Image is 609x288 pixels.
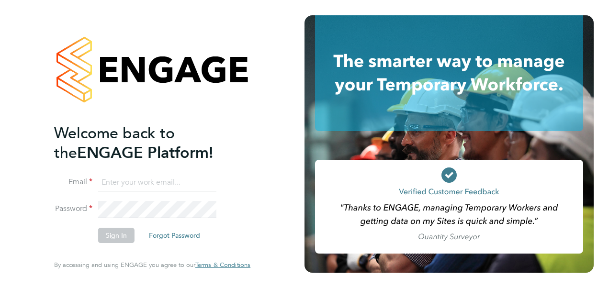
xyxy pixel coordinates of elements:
a: Terms & Conditions [195,261,250,269]
label: Password [54,204,92,214]
input: Enter your work email... [98,174,216,191]
button: Forgot Password [141,228,208,243]
h2: ENGAGE Platform! [54,123,241,163]
span: Welcome back to the [54,124,175,162]
span: By accessing and using ENGAGE you agree to our [54,261,250,269]
label: Email [54,177,92,187]
button: Sign In [98,228,135,243]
